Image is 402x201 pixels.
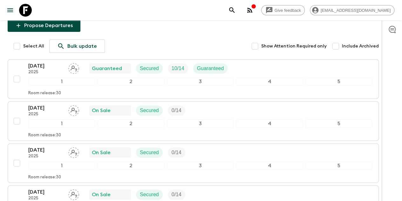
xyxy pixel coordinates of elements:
div: Secured [136,190,163,200]
button: menu [4,4,17,17]
div: Secured [136,63,163,74]
p: 2025 [28,196,63,201]
span: Give feedback [271,8,304,13]
span: Assign pack leader [68,107,79,112]
span: Assign pack leader [68,149,79,154]
a: Bulk update [49,39,105,53]
button: search adventures [226,4,238,17]
div: Trip Fill [168,147,185,158]
div: 2 [98,77,164,86]
div: Secured [136,147,163,158]
p: 2025 [28,112,63,117]
p: Secured [140,191,159,198]
p: Guaranteed [197,65,224,72]
p: 0 / 14 [172,149,181,156]
div: 5 [305,162,372,170]
a: Give feedback [261,5,305,15]
div: 1 [28,162,95,170]
div: 3 [167,162,234,170]
div: 4 [236,119,303,128]
div: 3 [167,77,234,86]
p: Secured [140,149,159,156]
div: [EMAIL_ADDRESS][DOMAIN_NAME] [310,5,394,15]
p: 2025 [28,154,63,159]
p: On Sale [92,107,111,114]
p: Secured [140,107,159,114]
button: [DATE]2025Assign pack leaderGuaranteedSecuredTrip FillGuaranteed12345Room release:30 [8,59,379,99]
div: 5 [305,119,372,128]
p: 0 / 14 [172,107,181,114]
p: [DATE] [28,62,63,70]
div: 1 [28,77,95,86]
button: [DATE]2025Assign pack leaderOn SaleSecuredTrip Fill12345Room release:30 [8,101,379,141]
div: Trip Fill [168,190,185,200]
span: Assign pack leader [68,191,79,196]
button: [DATE]2025Assign pack leaderOn SaleSecuredTrip Fill12345Room release:30 [8,143,379,183]
span: Show Attention Required only [261,43,327,49]
div: Secured [136,105,163,116]
p: On Sale [92,191,111,198]
p: Guaranteed [92,65,122,72]
p: [DATE] [28,104,63,112]
span: Assign pack leader [68,65,79,70]
div: Trip Fill [168,105,185,116]
div: 4 [236,162,303,170]
p: Secured [140,65,159,72]
p: 2025 [28,70,63,75]
p: Bulk update [67,42,97,50]
button: Propose Departures [8,19,80,32]
div: 2 [98,119,164,128]
p: Room release: 30 [28,91,61,96]
div: 3 [167,119,234,128]
span: Include Archived [342,43,379,49]
p: On Sale [92,149,111,156]
div: 4 [236,77,303,86]
p: 0 / 14 [172,191,181,198]
div: 2 [98,162,164,170]
p: Room release: 30 [28,133,61,138]
span: Select All [23,43,44,49]
span: [EMAIL_ADDRESS][DOMAIN_NAME] [317,8,394,13]
p: Room release: 30 [28,175,61,180]
p: [DATE] [28,188,63,196]
p: [DATE] [28,146,63,154]
p: 10 / 14 [172,65,184,72]
div: Trip Fill [168,63,188,74]
div: 5 [305,77,372,86]
div: 1 [28,119,95,128]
